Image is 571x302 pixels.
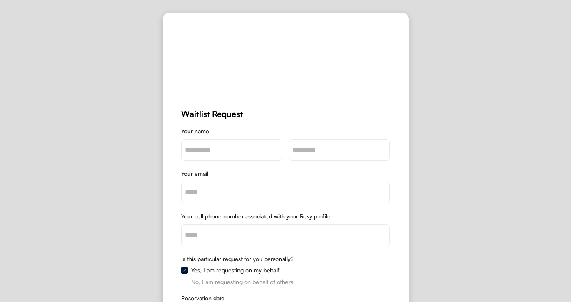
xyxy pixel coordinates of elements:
[181,110,243,118] div: Waitlist Request
[181,128,390,134] div: Your name
[191,267,279,273] div: Yes, I am requesting on my behalf
[181,267,188,274] img: Group%2048096532.svg
[250,31,321,91] img: yH5BAEAAAAALAAAAAABAAEAAAIBRAA7
[181,256,390,262] div: Is this particular request for you personally?
[181,279,188,285] img: Rectangle%20315%20%281%29.svg
[181,213,390,219] div: Your cell phone number associated with your Resy profile
[181,295,390,301] div: Reservation date
[181,171,390,177] div: Your email
[191,279,293,285] div: No, I am requesting on behalf of others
